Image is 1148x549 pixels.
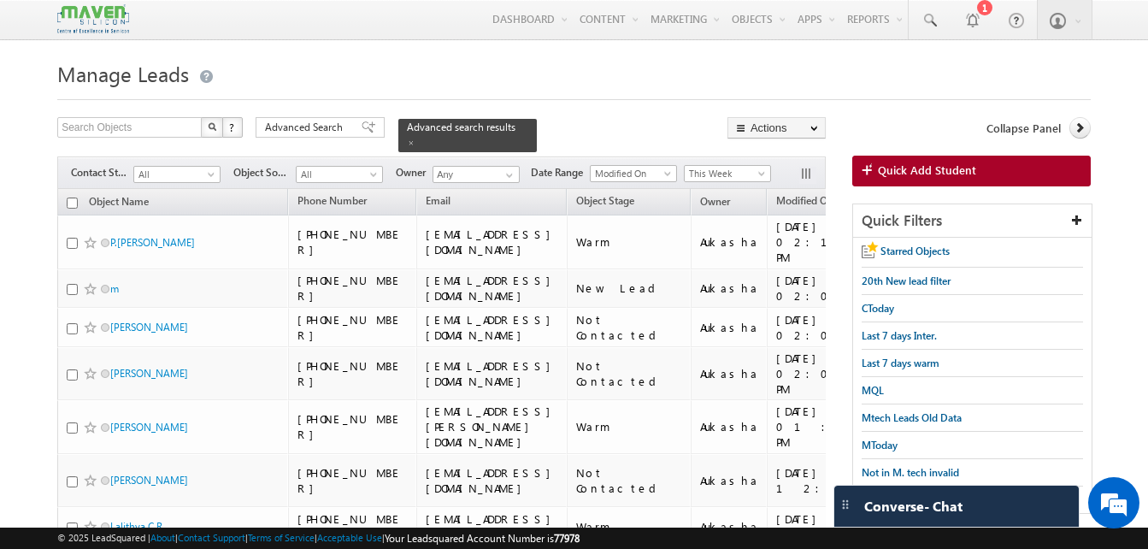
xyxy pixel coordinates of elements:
a: m [110,282,119,295]
span: This Week [685,166,766,181]
div: Not Contacted [576,358,684,389]
a: Modified On [768,192,842,214]
span: Converse - Chat [864,499,963,514]
span: Phone Number [297,194,367,207]
span: 20th New lead filter [862,274,951,287]
a: Terms of Service [248,532,315,543]
span: Last 7 days Inter. [862,329,937,342]
a: Modified On [590,165,677,182]
a: Lalithya C R [110,520,162,533]
div: [DATE] 12:55 PM [776,465,875,496]
span: Last 7 days warm [862,357,939,369]
span: Owner [396,165,433,180]
input: Type to Search [433,166,520,183]
a: Contact Support [178,532,245,543]
div: [EMAIL_ADDRESS][DOMAIN_NAME] [426,465,559,496]
span: Modified On [776,194,833,207]
span: Your Leadsquared Account Number is [385,532,580,545]
span: Owner [700,195,730,208]
div: Aukasha [700,419,759,434]
a: Email [417,192,459,214]
span: MQL [862,384,884,397]
div: [EMAIL_ADDRESS][DOMAIN_NAME] [426,358,559,389]
div: [DATE] 12:44 PM [776,511,875,542]
div: Aukasha [700,320,759,335]
div: Warm [576,234,684,250]
a: All [296,166,383,183]
span: Mtech Leads Old Data [862,411,962,424]
a: Phone Number [289,192,375,214]
span: Manage Leads [57,60,189,87]
a: Acceptable Use [317,532,382,543]
span: Date Range [531,165,590,180]
button: ? [222,117,243,138]
div: Aukasha [700,366,759,381]
span: Collapse Panel [986,121,1061,136]
span: Object Stage [576,194,634,207]
a: About [150,532,175,543]
div: [PHONE_NUMBER] [297,411,409,442]
div: [DATE] 01:04 PM [776,404,875,450]
span: Contact Stage [71,165,133,180]
div: [PHONE_NUMBER] [297,227,409,257]
span: All [134,167,215,182]
div: Aukasha [700,234,759,250]
a: Show All Items [497,167,518,184]
a: All [133,166,221,183]
div: [PHONE_NUMBER] [297,511,409,542]
div: Aukasha [700,473,759,488]
div: [PHONE_NUMBER] [297,358,409,389]
a: Object Name [80,192,157,215]
div: Warm [576,519,684,534]
img: Search [208,122,216,131]
div: Not Contacted [576,312,684,343]
span: 77978 [554,532,580,545]
span: Starred Objects [880,245,950,257]
a: This Week [684,165,771,182]
input: Check all records [67,198,78,209]
span: ? [229,120,237,134]
button: Actions [727,117,826,139]
div: [EMAIL_ADDRESS][DOMAIN_NAME] [426,227,559,257]
span: Modified On [591,166,672,181]
a: [PERSON_NAME] [110,421,188,434]
a: Object Stage [568,192,643,214]
a: P.[PERSON_NAME] [110,236,195,249]
span: Object Source [233,165,296,180]
div: [PHONE_NUMBER] [297,465,409,496]
div: [DATE] 02:03 PM [776,312,875,343]
div: Quick Filters [853,204,1092,238]
span: Quick Add Student [878,162,976,178]
img: carter-drag [839,498,852,511]
div: Aukasha [700,280,759,296]
span: Advanced search results [407,121,515,133]
div: [EMAIL_ADDRESS][DOMAIN_NAME] [426,511,559,542]
img: Custom Logo [57,4,129,34]
div: [DATE] 02:16 PM [776,219,875,265]
div: [DATE] 02:05 PM [776,273,875,304]
a: [PERSON_NAME] [110,474,188,487]
span: CToday [862,302,894,315]
div: [PHONE_NUMBER] [297,312,409,343]
span: Advanced Search [265,120,348,135]
a: Quick Add Student [852,156,1091,186]
div: [EMAIL_ADDRESS][PERSON_NAME][DOMAIN_NAME] [426,404,559,450]
span: Email [426,194,450,207]
div: [EMAIL_ADDRESS][DOMAIN_NAME] [426,273,559,304]
div: [EMAIL_ADDRESS][DOMAIN_NAME] [426,312,559,343]
span: © 2025 LeadSquared | | | | | [57,530,580,546]
span: All [297,167,378,182]
div: Not Contacted [576,465,684,496]
div: Aukasha [700,519,759,534]
div: New Lead [576,280,684,296]
a: [PERSON_NAME] [110,321,188,334]
span: Not in M. tech invalid [862,466,959,479]
div: [PHONE_NUMBER] [297,273,409,304]
div: Warm [576,419,684,434]
span: MToday [862,439,898,452]
div: [DATE] 02:02 PM [776,351,875,397]
a: [PERSON_NAME] [110,367,188,380]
